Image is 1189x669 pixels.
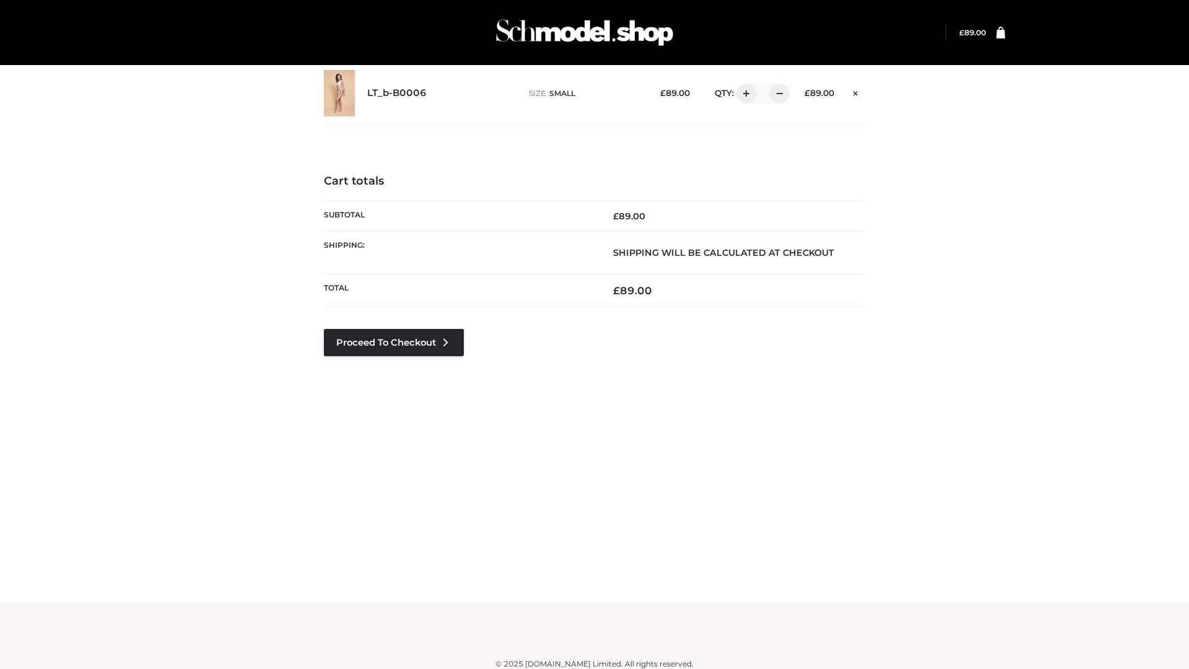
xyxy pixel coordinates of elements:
[529,88,641,99] p: size :
[324,201,594,231] th: Subtotal
[613,284,620,297] span: £
[613,284,652,297] bdi: 89.00
[324,274,594,307] th: Total
[324,175,865,188] h4: Cart totals
[959,28,986,37] a: £89.00
[660,88,666,98] span: £
[613,247,834,258] strong: Shipping will be calculated at checkout
[324,231,594,274] th: Shipping:
[959,28,986,37] bdi: 89.00
[959,28,964,37] span: £
[660,88,690,98] bdi: 89.00
[492,8,677,57] img: Schmodel Admin 964
[613,211,619,222] span: £
[549,89,575,98] span: SMALL
[847,84,865,100] a: Remove this item
[324,70,355,116] img: LT_b-B0006 - SMALL
[804,88,834,98] bdi: 89.00
[324,329,464,356] a: Proceed to Checkout
[367,87,427,99] a: LT_b-B0006
[804,88,810,98] span: £
[613,211,645,222] bdi: 89.00
[702,84,785,103] div: QTY:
